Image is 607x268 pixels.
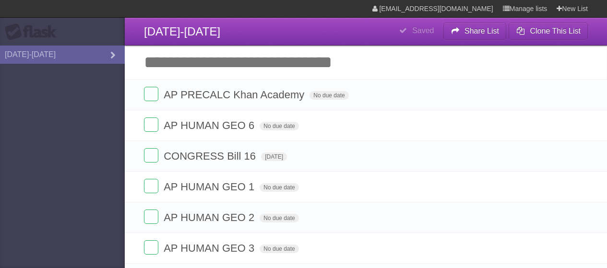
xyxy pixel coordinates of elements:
[144,117,158,132] label: Done
[5,23,62,41] div: Flask
[260,183,298,192] span: No due date
[164,89,307,101] span: AP PRECALC Khan Academy
[144,148,158,163] label: Done
[144,179,158,193] label: Done
[144,210,158,224] label: Done
[164,242,257,254] span: AP HUMAN GEO 3
[509,23,588,40] button: Clone This List
[144,25,220,38] span: [DATE]-[DATE]
[144,240,158,255] label: Done
[530,27,581,35] b: Clone This List
[443,23,507,40] button: Share List
[309,91,348,100] span: No due date
[260,245,298,253] span: No due date
[164,119,257,131] span: AP HUMAN GEO 6
[464,27,499,35] b: Share List
[164,181,257,193] span: AP HUMAN GEO 1
[144,87,158,101] label: Done
[164,150,258,162] span: CONGRESS Bill 16
[164,211,257,223] span: AP HUMAN GEO 2
[260,214,298,222] span: No due date
[261,152,287,161] span: [DATE]
[260,122,298,130] span: No due date
[412,26,434,35] b: Saved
